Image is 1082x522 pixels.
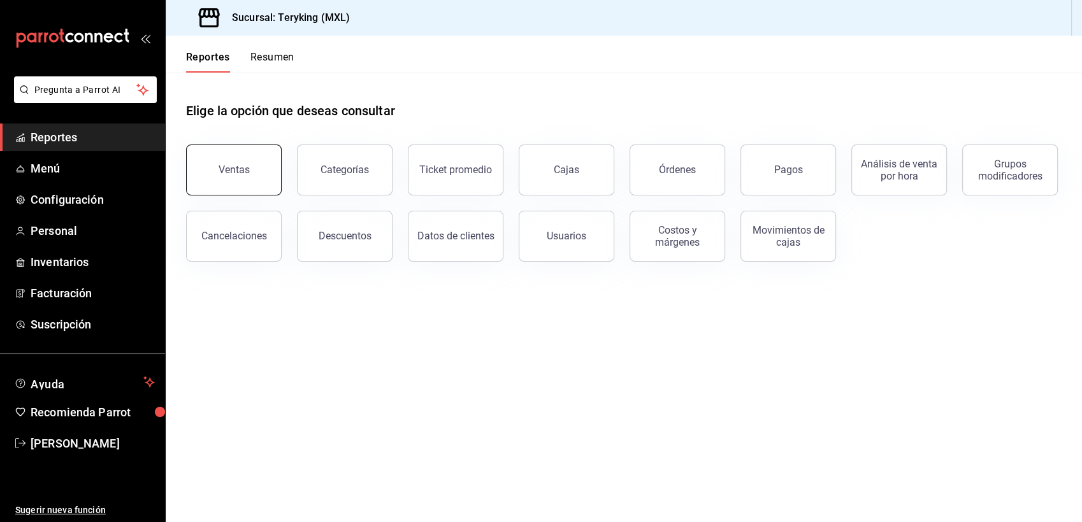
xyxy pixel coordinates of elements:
[519,211,614,262] button: Usuarios
[962,145,1058,195] button: Grupos modificadores
[250,51,294,73] button: Resumen
[638,224,717,248] div: Costos y márgenes
[630,145,725,195] button: Órdenes
[186,51,230,73] button: Reportes
[34,83,137,97] span: Pregunta a Parrot AI
[31,285,155,302] span: Facturación
[31,253,155,271] span: Inventarios
[408,211,503,262] button: Datos de clientes
[31,160,155,177] span: Menú
[851,145,947,195] button: Análisis de venta por hora
[9,92,157,106] a: Pregunta a Parrot AI
[970,158,1050,182] div: Grupos modificadores
[408,145,503,195] button: Ticket promedio
[31,191,155,208] span: Configuración
[31,374,138,390] span: Ayuda
[186,51,294,73] div: navigation tabs
[297,211,393,262] button: Descuentos
[740,211,836,262] button: Movimientos de cajas
[319,230,371,242] div: Descuentos
[186,101,395,120] h1: Elige la opción que deseas consultar
[14,76,157,103] button: Pregunta a Parrot AI
[31,316,155,333] span: Suscripción
[186,145,282,195] button: Ventas
[31,129,155,146] span: Reportes
[740,145,836,195] button: Pagos
[201,230,267,242] div: Cancelaciones
[186,211,282,262] button: Cancelaciones
[519,145,614,195] button: Cajas
[15,504,155,517] span: Sugerir nueva función
[554,164,579,176] div: Cajas
[321,164,369,176] div: Categorías
[749,224,828,248] div: Movimientos de cajas
[140,33,150,43] button: open_drawer_menu
[419,164,492,176] div: Ticket promedio
[222,10,350,25] h3: Sucursal: Teryking (MXL)
[659,164,696,176] div: Órdenes
[31,222,155,239] span: Personal
[547,230,586,242] div: Usuarios
[630,211,725,262] button: Costos y márgenes
[417,230,494,242] div: Datos de clientes
[860,158,939,182] div: Análisis de venta por hora
[31,404,155,421] span: Recomienda Parrot
[219,164,250,176] div: Ventas
[297,145,393,195] button: Categorías
[774,164,803,176] div: Pagos
[31,435,155,452] span: [PERSON_NAME]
